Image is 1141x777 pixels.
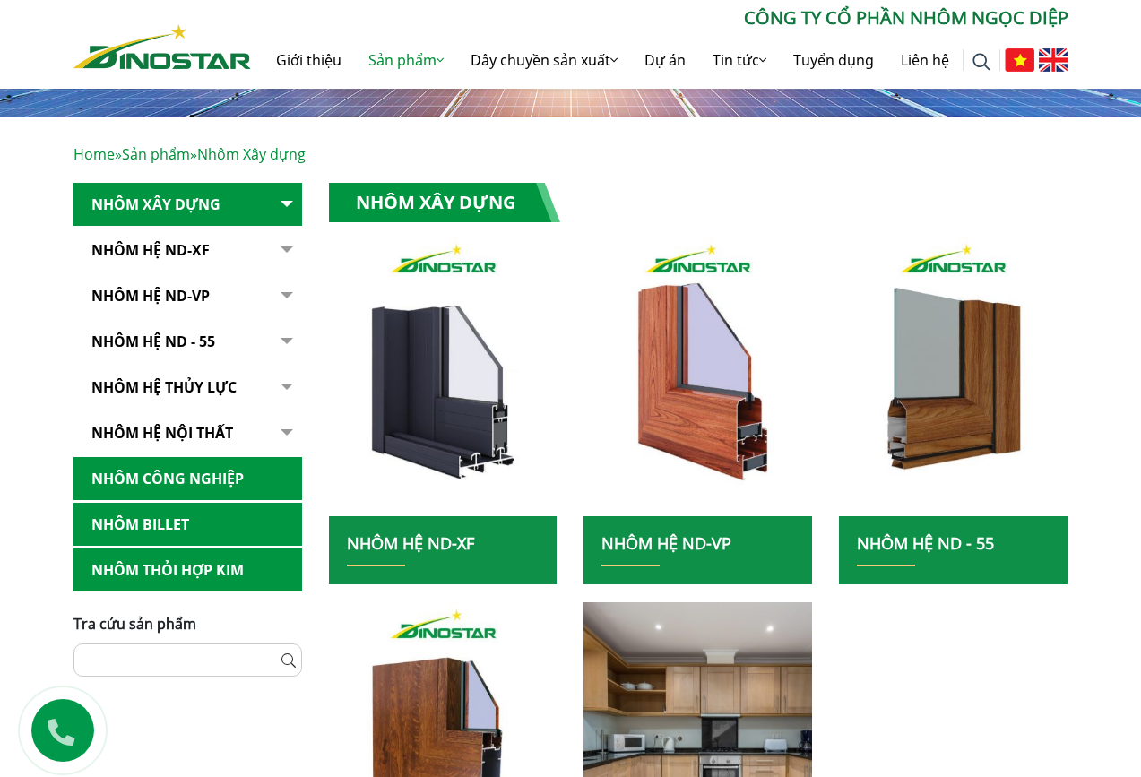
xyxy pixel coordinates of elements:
a: Dây chuyền sản xuất [457,31,631,89]
a: Nhôm Billet [73,503,302,547]
span: » » [73,144,306,164]
img: search [972,53,990,71]
a: Nhôm Hệ ND-VP [73,274,302,318]
a: Nhôm Công nghiệp [73,457,302,501]
a: Home [73,144,115,164]
a: Nhôm Thỏi hợp kim [73,548,302,592]
a: Dự án [631,31,699,89]
a: NHÔM HỆ ND - 55 [73,320,302,364]
a: Sản phẩm [122,144,190,164]
img: Nhôm Dinostar [73,24,251,69]
img: nhom xay dung [328,237,557,516]
img: English [1039,48,1068,72]
img: nhom xay dung [583,237,812,516]
p: CÔNG TY CỔ PHẦN NHÔM NGỌC DIỆP [251,4,1068,31]
a: Nhôm Hệ ND-VP [601,532,731,554]
span: Nhôm Xây dựng [197,144,306,164]
a: Liên hệ [887,31,963,89]
a: nhom xay dung [329,237,558,516]
a: Nhôm Hệ ND-XF [347,532,474,554]
a: NHÔM HỆ ND - 55 [857,532,994,554]
span: Tra cứu sản phẩm [73,614,196,634]
a: Sản phẩm [355,31,457,89]
img: nhom xay dung [839,237,1068,516]
a: Nhôm hệ nội thất [73,411,302,455]
a: Nhôm Xây dựng [73,183,302,227]
a: Giới thiệu [263,31,355,89]
a: Nhôm hệ thủy lực [73,366,302,410]
a: Nhôm Hệ ND-XF [73,229,302,272]
img: Tiếng Việt [1005,48,1034,72]
a: Tin tức [699,31,780,89]
h1: Nhôm Xây dựng [329,183,560,222]
a: Tuyển dụng [780,31,887,89]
